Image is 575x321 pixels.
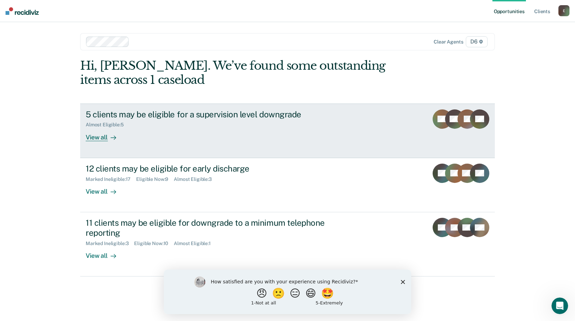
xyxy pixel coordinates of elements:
div: Hi, [PERSON_NAME]. We’ve found some outstanding items across 1 caseload [80,59,412,87]
iframe: Intercom live chat [552,298,568,314]
div: View all [86,128,124,141]
div: 11 clients may be eligible for downgrade to a minimum telephone reporting [86,218,328,238]
a: 12 clients may be eligible for early dischargeMarked Ineligible:17Eligible Now:9Almost Eligible:3... [80,158,495,212]
div: Eligible Now : 9 [136,176,174,182]
div: Marked Ineligible : 3 [86,241,134,246]
a: 5 clients may be eligible for a supervision level downgradeAlmost Eligible:5View all [80,104,495,158]
div: View all [86,182,124,195]
div: Marked Ineligible : 17 [86,176,136,182]
iframe: Survey by Kim from Recidiviz [164,270,411,314]
div: Eligible Now : 10 [134,241,174,246]
img: Recidiviz [6,7,39,15]
div: Almost Eligible : 3 [174,176,217,182]
div: Almost Eligible : 1 [174,241,216,246]
a: 11 clients may be eligible for downgrade to a minimum telephone reportingMarked Ineligible:3Eligi... [80,212,495,276]
div: Almost Eligible : 5 [86,122,129,128]
span: D6 [466,36,488,47]
div: View all [86,246,124,260]
div: Clear agents [434,39,463,45]
div: 5 clients may be eligible for a supervision level downgrade [86,109,328,119]
button: E [558,5,569,16]
div: 12 clients may be eligible for early discharge [86,164,328,174]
